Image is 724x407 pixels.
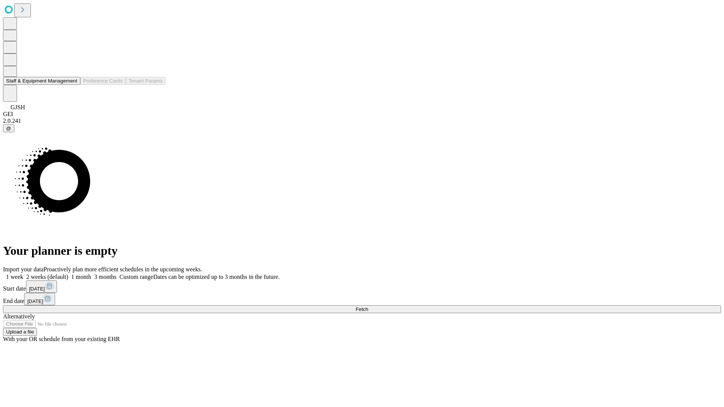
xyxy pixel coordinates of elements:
span: Proactively plan more efficient schedules in the upcoming weeks. [44,266,202,272]
div: 2.0.241 [3,118,721,124]
span: Custom range [120,274,153,280]
span: 3 months [94,274,117,280]
span: With your OR schedule from your existing EHR [3,336,120,342]
button: Fetch [3,305,721,313]
span: [DATE] [29,286,45,292]
span: Alternatively [3,313,35,320]
span: 1 month [71,274,91,280]
button: [DATE] [24,293,55,305]
span: Dates can be optimized up to 3 months in the future. [153,274,279,280]
button: Upload a file [3,328,37,336]
span: 2 weeks (default) [26,274,68,280]
div: End date [3,293,721,305]
span: Import your data [3,266,44,272]
div: Start date [3,280,721,293]
div: GEI [3,111,721,118]
span: Fetch [356,306,368,312]
button: Preference Cards [80,77,126,85]
button: Staff & Equipment Management [3,77,80,85]
span: 1 week [6,274,23,280]
h1: Your planner is empty [3,244,721,258]
span: GJSH [11,104,25,110]
span: @ [6,125,11,131]
button: @ [3,124,14,132]
button: [DATE] [26,280,57,293]
span: [DATE] [27,298,43,304]
button: Tenant Params [126,77,166,85]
